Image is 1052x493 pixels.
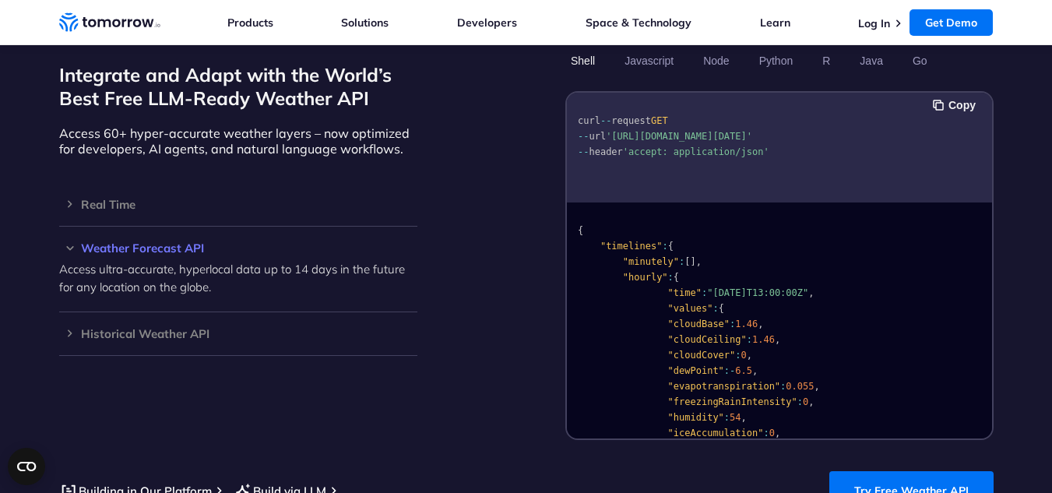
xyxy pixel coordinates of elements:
[730,412,741,423] span: 54
[619,48,679,74] button: Javascript
[586,16,691,30] a: Space & Technology
[578,225,583,236] span: {
[723,365,729,376] span: :
[774,428,779,438] span: ,
[667,428,763,438] span: "iceAccumulation"
[650,115,667,126] span: GET
[760,16,790,30] a: Learn
[679,256,684,267] span: :
[690,256,695,267] span: ]
[565,48,600,74] button: Shell
[814,381,819,392] span: ,
[589,146,622,157] span: header
[227,16,273,30] a: Products
[578,131,589,142] span: --
[933,97,980,114] button: Copy
[769,428,774,438] span: 0
[752,365,758,376] span: ,
[808,287,814,298] span: ,
[457,16,517,30] a: Developers
[741,412,746,423] span: ,
[662,241,667,252] span: :
[667,287,701,298] span: "time"
[797,396,802,407] span: :
[735,319,758,329] span: 1.46
[59,199,417,210] h3: Real Time
[695,256,701,267] span: ,
[667,319,729,329] span: "cloudBase"
[341,16,389,30] a: Solutions
[746,334,751,345] span: :
[701,287,706,298] span: :
[698,48,734,74] button: Node
[780,381,786,392] span: :
[712,303,718,314] span: :
[746,350,751,361] span: ,
[59,125,417,157] p: Access 60+ hyper-accurate weather layers – now optimized for developers, AI agents, and natural l...
[751,334,774,345] span: 1.46
[667,303,712,314] span: "values"
[667,241,673,252] span: {
[622,272,667,283] span: "hourly"
[808,396,814,407] span: ,
[667,381,780,392] span: "evapotranspiration"
[817,48,836,74] button: R
[723,412,729,423] span: :
[59,260,417,296] p: Access ultra-accurate, hyperlocal data up to 14 days in the future for any location on the globe.
[673,272,678,283] span: {
[589,131,606,142] span: url
[622,256,678,267] span: "minutely"
[578,146,589,157] span: --
[667,396,797,407] span: "freezingRainIntensity"
[667,412,723,423] span: "humidity"
[707,287,808,298] span: "[DATE]T13:00:00Z"
[59,63,417,110] h2: Integrate and Adapt with the World’s Best Free LLM-Ready Weather API
[667,350,735,361] span: "cloudCover"
[906,48,932,74] button: Go
[667,272,673,283] span: :
[684,256,690,267] span: [
[741,350,746,361] span: 0
[622,146,769,157] span: 'accept: application/json'
[611,115,651,126] span: request
[786,381,814,392] span: 0.055
[858,16,890,30] a: Log In
[735,365,752,376] span: 6.5
[763,428,769,438] span: :
[718,303,723,314] span: {
[753,48,798,74] button: Python
[854,48,888,74] button: Java
[600,241,661,252] span: "timelines"
[735,350,741,361] span: :
[59,242,417,254] h3: Weather Forecast API
[803,396,808,407] span: 0
[59,328,417,340] h3: Historical Weather API
[578,115,600,126] span: curl
[8,448,45,485] button: Open CMP widget
[667,334,746,345] span: "cloudCeiling"
[606,131,752,142] span: '[URL][DOMAIN_NAME][DATE]'
[910,9,993,36] a: Get Demo
[600,115,610,126] span: --
[667,365,723,376] span: "dewPoint"
[758,319,763,329] span: ,
[774,334,779,345] span: ,
[730,319,735,329] span: :
[59,11,160,34] a: Home link
[730,365,735,376] span: -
